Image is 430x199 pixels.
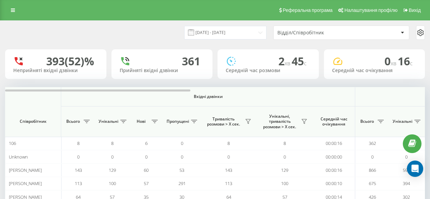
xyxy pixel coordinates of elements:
[109,180,116,186] span: 100
[182,55,200,68] div: 361
[281,167,288,173] span: 129
[407,161,423,177] div: Open Intercom Messenger
[9,140,16,146] span: 106
[313,164,355,177] td: 00:00:16
[283,7,333,13] span: Реферальна програма
[75,167,82,173] span: 143
[398,54,413,68] span: 16
[283,154,286,160] span: 0
[292,54,307,68] span: 45
[318,116,350,127] span: Середній час очікування
[178,180,186,186] span: 291
[109,167,116,173] span: 129
[278,54,292,68] span: 2
[75,180,82,186] span: 113
[283,140,286,146] span: 8
[281,180,288,186] span: 100
[181,140,183,146] span: 0
[9,154,28,160] span: Unknown
[226,68,311,73] div: Середній час розмови
[225,180,232,186] span: 113
[410,60,413,67] span: c
[393,119,412,124] span: Унікальні
[369,167,376,173] span: 866
[9,167,42,173] span: [PERSON_NAME]
[359,119,376,124] span: Всього
[225,167,232,173] span: 143
[46,55,94,68] div: 393 (52)%
[181,154,183,160] span: 0
[227,140,230,146] span: 8
[285,60,292,67] span: хв
[313,177,355,190] td: 00:00:10
[403,180,410,186] span: 394
[344,7,397,13] span: Налаштування профілю
[79,94,337,99] span: Вхідні дзвінки
[144,167,149,173] span: 60
[260,114,299,130] span: Унікальні, тривалість розмови > Х сек.
[144,180,149,186] span: 57
[77,140,80,146] span: 8
[313,137,355,150] td: 00:00:16
[167,119,189,124] span: Пропущені
[13,68,98,73] div: Неприйняті вхідні дзвінки
[409,7,421,13] span: Вихід
[369,140,376,146] span: 362
[405,154,408,160] span: 0
[111,140,114,146] span: 8
[120,68,205,73] div: Прийняті вхідні дзвінки
[277,30,359,36] div: Відділ/Співробітник
[227,154,230,160] span: 0
[11,119,55,124] span: Співробітник
[111,154,114,160] span: 0
[204,116,243,127] span: Тривалість розмови > Х сек.
[384,54,398,68] span: 0
[391,60,398,67] span: хв
[371,154,374,160] span: 0
[403,167,410,173] span: 590
[369,180,376,186] span: 675
[145,140,148,146] span: 6
[179,167,184,173] span: 53
[65,119,82,124] span: Всього
[77,154,80,160] span: 0
[145,154,148,160] span: 0
[304,60,307,67] span: c
[133,119,150,124] span: Нові
[9,180,42,186] span: [PERSON_NAME]
[99,119,118,124] span: Унікальні
[332,68,417,73] div: Середній час очікування
[313,150,355,163] td: 00:00:00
